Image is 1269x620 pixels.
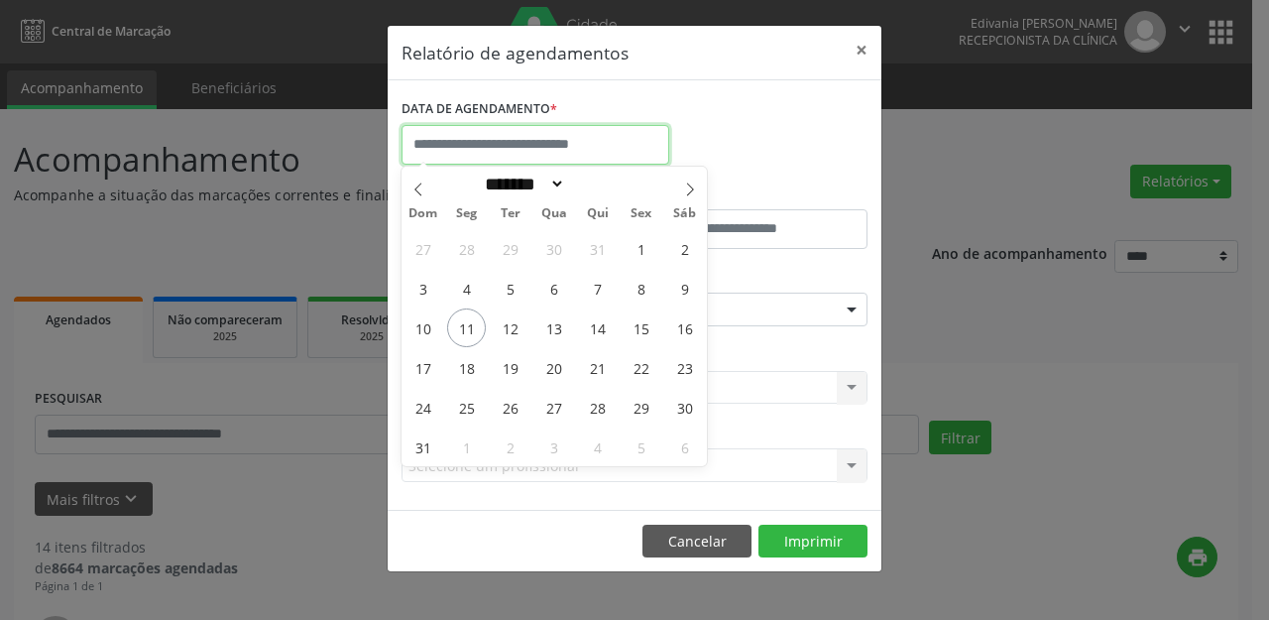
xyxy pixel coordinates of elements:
span: Setembro 2, 2025 [491,428,529,466]
span: Setembro 1, 2025 [447,428,486,466]
button: Close [842,26,881,74]
span: Agosto 26, 2025 [491,388,529,427]
h5: Relatório de agendamentos [402,40,629,65]
span: Agosto 9, 2025 [665,269,704,308]
span: Agosto 14, 2025 [578,309,617,347]
span: Agosto 3, 2025 [404,269,442,308]
span: Ter [489,207,532,220]
span: Agosto 31, 2025 [404,428,442,466]
span: Setembro 3, 2025 [534,428,573,466]
span: Agosto 25, 2025 [447,388,486,427]
span: Agosto 24, 2025 [404,388,442,427]
span: Agosto 7, 2025 [578,269,617,308]
span: Agosto 29, 2025 [622,388,660,427]
span: Agosto 17, 2025 [404,348,442,387]
select: Month [478,174,565,194]
span: Agosto 22, 2025 [622,348,660,387]
span: Seg [445,207,489,220]
span: Agosto 1, 2025 [622,229,660,268]
span: Julho 27, 2025 [404,229,442,268]
span: Qua [532,207,576,220]
span: Agosto 20, 2025 [534,348,573,387]
span: Sex [620,207,663,220]
button: Imprimir [758,525,867,558]
span: Agosto 10, 2025 [404,309,442,347]
span: Agosto 21, 2025 [578,348,617,387]
span: Julho 31, 2025 [578,229,617,268]
span: Agosto 8, 2025 [622,269,660,308]
span: Setembro 5, 2025 [622,428,660,466]
span: Julho 29, 2025 [491,229,529,268]
span: Agosto 6, 2025 [534,269,573,308]
span: Agosto 23, 2025 [665,348,704,387]
span: Agosto 5, 2025 [491,269,529,308]
input: Year [565,174,631,194]
span: Agosto 11, 2025 [447,309,486,347]
span: Agosto 30, 2025 [665,388,704,427]
span: Agosto 16, 2025 [665,309,704,347]
span: Agosto 2, 2025 [665,229,704,268]
span: Agosto 13, 2025 [534,309,573,347]
span: Agosto 4, 2025 [447,269,486,308]
span: Agosto 18, 2025 [447,348,486,387]
span: Agosto 28, 2025 [578,388,617,427]
span: Agosto 12, 2025 [491,309,529,347]
span: Dom [402,207,445,220]
span: Qui [576,207,620,220]
span: Setembro 4, 2025 [578,428,617,466]
label: ATÉ [639,179,867,209]
span: Setembro 6, 2025 [665,428,704,466]
span: Agosto 19, 2025 [491,348,529,387]
span: Julho 28, 2025 [447,229,486,268]
span: Agosto 27, 2025 [534,388,573,427]
span: Agosto 15, 2025 [622,309,660,347]
span: Sáb [663,207,707,220]
span: Julho 30, 2025 [534,229,573,268]
label: DATA DE AGENDAMENTO [402,94,557,125]
button: Cancelar [642,525,751,558]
